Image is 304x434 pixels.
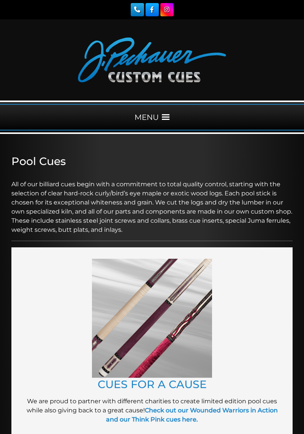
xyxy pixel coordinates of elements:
[106,407,278,423] a: Check out our Wounded Warriors in Action and our Think Pink cues here.
[11,171,293,234] p: All of our billiard cues begin with a commitment to total quality control, starting with the sele...
[11,155,293,168] h2: Pool Cues
[78,38,226,82] img: Pechauer Custom Cues
[98,378,207,391] a: CUES FOR A CAUSE
[23,397,281,424] p: We are proud to partner with different charities to create limited edition pool cues while also g...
